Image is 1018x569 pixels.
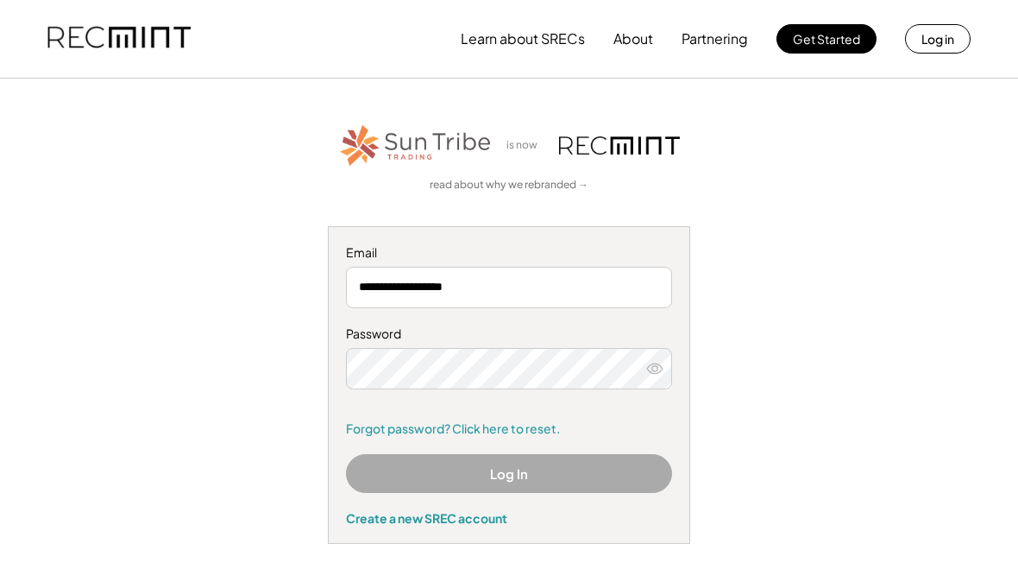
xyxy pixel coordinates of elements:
[559,136,680,155] img: recmint-logotype%403x.png
[502,138,550,153] div: is now
[905,24,971,54] button: Log in
[338,122,493,169] img: STT_Horizontal_Logo%2B-%2BColor.png
[613,22,653,56] button: About
[346,454,672,493] button: Log In
[682,22,748,56] button: Partnering
[346,510,672,526] div: Create a new SREC account
[47,9,191,68] img: recmint-logotype%403x.png
[346,420,672,438] a: Forgot password? Click here to reset.
[776,24,877,54] button: Get Started
[430,178,588,193] a: read about why we rebranded →
[346,326,672,343] div: Password
[461,22,585,56] button: Learn about SRECs
[346,244,672,262] div: Email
